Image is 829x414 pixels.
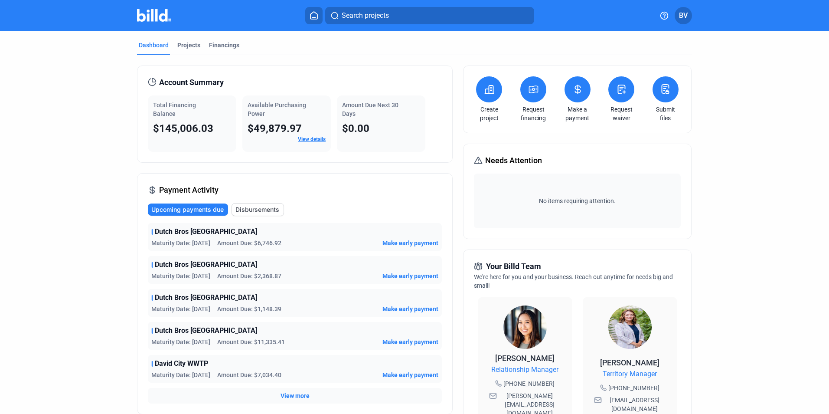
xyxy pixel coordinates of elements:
span: Maturity Date: [DATE] [151,305,210,313]
span: Dutch Bros [GEOGRAPHIC_DATA] [155,325,257,336]
button: Disbursements [232,203,284,216]
button: Make early payment [382,272,438,280]
span: [PHONE_NUMBER] [503,379,555,388]
span: $49,879.97 [248,122,302,135]
button: View more [281,391,310,400]
span: BV [679,10,688,21]
span: [PERSON_NAME] [495,354,555,363]
span: Account Summary [159,76,224,89]
button: Make early payment [382,239,438,247]
span: [EMAIL_ADDRESS][DOMAIN_NAME] [604,396,666,413]
span: Needs Attention [485,154,542,167]
span: Dutch Bros [GEOGRAPHIC_DATA] [155,227,257,237]
span: Payment Activity [159,184,219,196]
span: Amount Due: $2,368.87 [217,272,281,280]
span: Maturity Date: [DATE] [151,239,210,247]
button: Upcoming payments due [148,204,228,216]
span: [PERSON_NAME] [600,358,659,367]
span: Available Purchasing Power [248,102,306,117]
div: Dashboard [139,41,169,49]
span: Maturity Date: [DATE] [151,272,210,280]
span: Maturity Date: [DATE] [151,338,210,346]
button: Make early payment [382,305,438,313]
span: Amount Due: $6,746.92 [217,239,281,247]
span: No items requiring attention. [477,197,677,205]
span: Relationship Manager [491,365,558,375]
span: David City WWTP [155,358,208,369]
a: Make a payment [562,105,593,122]
span: Disbursements [235,205,279,214]
div: Projects [177,41,200,49]
span: $0.00 [342,122,369,135]
span: We're here for you and your business. Reach out anytime for needs big and small! [474,273,673,289]
span: Amount Due: $7,034.40 [217,371,281,379]
button: Make early payment [382,371,438,379]
span: Search projects [342,10,389,21]
img: Billd Company Logo [137,9,171,22]
span: Amount Due: $11,335.41 [217,338,285,346]
a: View details [298,136,326,142]
span: Dutch Bros [GEOGRAPHIC_DATA] [155,292,257,303]
a: Request waiver [606,105,636,122]
span: $145,006.03 [153,122,213,135]
span: Total Financing Balance [153,102,196,117]
button: Search projects [325,7,534,24]
button: BV [675,7,692,24]
div: Financings [209,41,239,49]
img: Territory Manager [608,306,652,349]
span: Territory Manager [603,369,657,379]
span: Maturity Date: [DATE] [151,371,210,379]
a: Submit files [650,105,681,122]
img: Relationship Manager [503,306,547,349]
span: Dutch Bros [GEOGRAPHIC_DATA] [155,260,257,270]
span: Amount Due: $1,148.39 [217,305,281,313]
button: Make early payment [382,338,438,346]
span: Upcoming payments due [151,205,224,214]
a: Create project [474,105,504,122]
span: [PHONE_NUMBER] [608,384,659,392]
a: Request financing [518,105,548,122]
span: Your Billd Team [486,260,541,273]
span: Amount Due Next 30 Days [342,102,398,117]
